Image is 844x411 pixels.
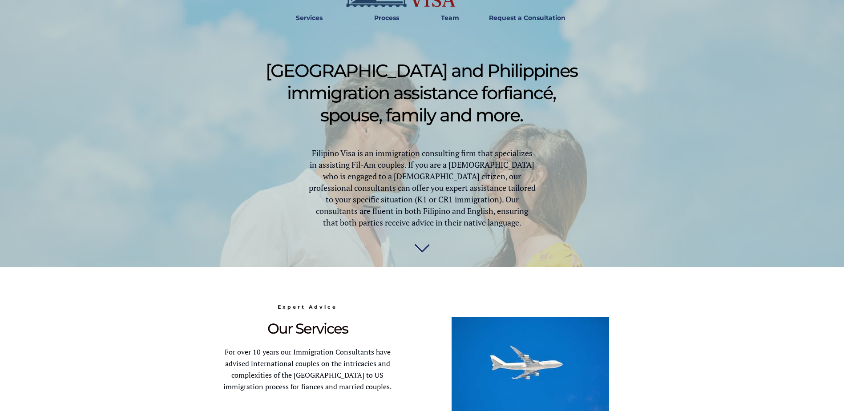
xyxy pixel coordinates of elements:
[435,8,465,28] a: Team
[278,304,337,310] span: Expert Advice
[485,8,569,28] a: Request a Consultation
[370,8,404,28] a: Process
[374,14,399,22] strong: Process
[267,320,348,337] span: Our Services
[503,82,553,104] span: fiancé
[296,14,323,22] strong: Services
[309,148,536,228] span: Filipino Visa is an immigration consulting firm that specializes in assisting Fil-Am couples. If ...
[489,14,565,22] strong: Request a Consultation
[266,60,577,126] span: [GEOGRAPHIC_DATA] and Philippines immigration assistance for , spouse, family and more.
[290,8,329,28] a: Services
[223,347,392,391] span: For over 10 years our Immigration Consultants have advised international couples on the intricaci...
[441,14,459,22] strong: Team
